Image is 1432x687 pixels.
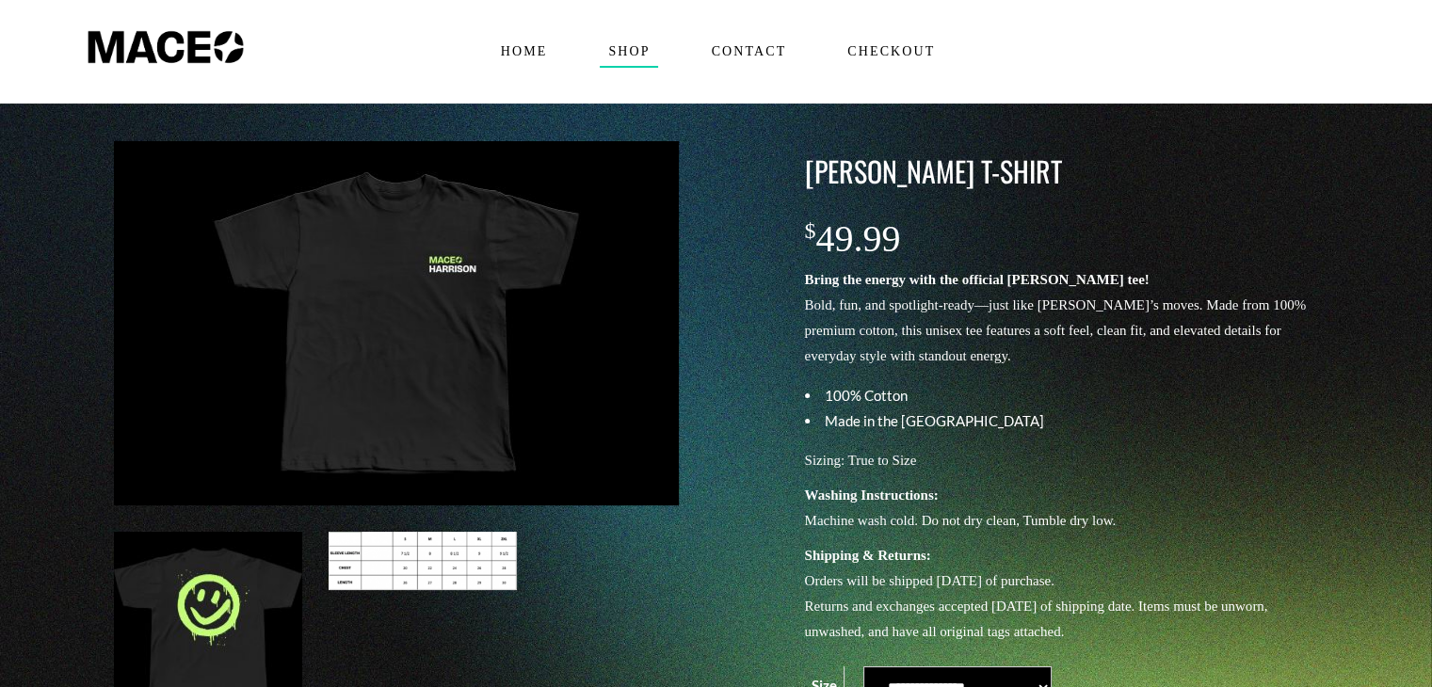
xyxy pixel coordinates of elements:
img: Maceo Harrison T-Shirt [114,141,679,505]
p: Bold, fun, and spotlight-ready—just like [PERSON_NAME]’s moves. Made from 100% premium cotton, th... [805,267,1328,369]
span: Checkout [839,37,942,67]
span: Made in the [GEOGRAPHIC_DATA] [825,412,1044,429]
span: Sizing: True to Size [805,453,917,468]
span: Contact [703,37,795,67]
p: Orders will be shipped [DATE] of purchase. Returns and exchanges accepted [DATE] of shipping date... [805,543,1328,645]
img: Maceo Harrison T-Shirt - Image 3 [329,532,517,590]
span: $ [805,218,816,243]
h3: [PERSON_NAME] T-Shirt [805,152,1328,191]
span: 100% Cotton [825,387,908,404]
p: Machine wash cold. Do not dry clean, Tumble dry low. [805,483,1328,534]
bdi: 49.99 [805,217,901,260]
strong: Washing Instructions: [805,487,939,503]
strong: Shipping & Returns: [805,548,931,563]
strong: Bring the energy with the official [PERSON_NAME] tee! [805,272,1150,287]
span: Home [492,37,555,67]
span: Shop [600,37,657,67]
